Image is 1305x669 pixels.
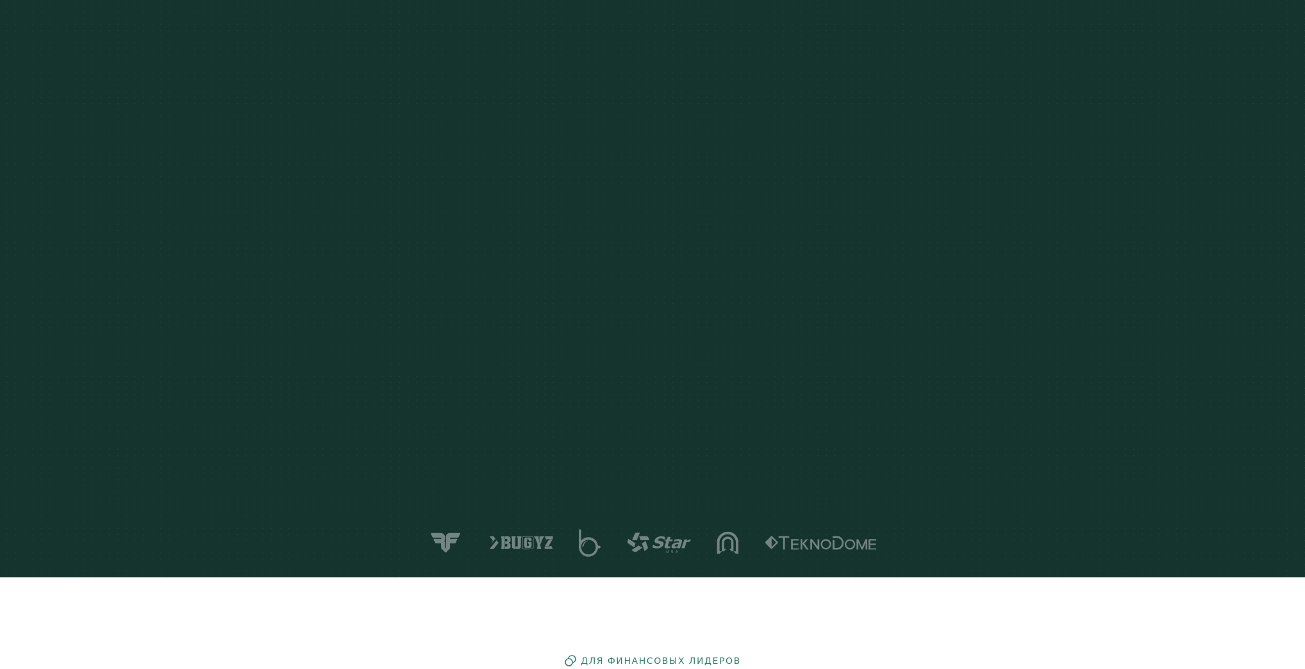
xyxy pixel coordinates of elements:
[579,529,601,557] img: логотип-5
[564,654,577,667] img: финансы
[489,536,553,550] img: логотип-6
[765,536,877,550] img: логотип-2
[627,533,691,553] img: логотип-4
[428,532,463,554] img: логотип-7
[581,656,741,666] font: Для финансовых лидеров
[717,531,739,554] img: логотип-3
